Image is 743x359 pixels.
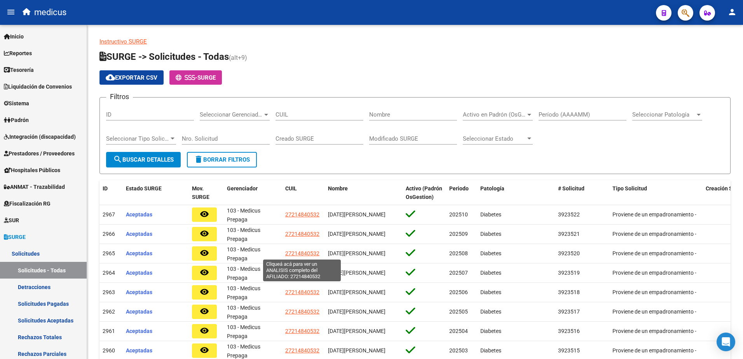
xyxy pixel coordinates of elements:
[6,7,16,17] mat-icon: menu
[285,308,319,315] span: 27214840532
[126,250,152,256] span: Aceptadas
[194,155,203,164] mat-icon: delete
[4,49,32,58] span: Reportes
[325,180,403,206] datatable-header-cell: Nombre
[169,70,222,85] button: -SURGE
[558,211,580,218] span: 3923522
[200,229,209,238] mat-icon: remove_red_eye
[103,250,115,256] span: 2965
[106,135,169,142] span: Seleccionar Tipo Solicitud
[328,211,385,218] span: [DATE][PERSON_NAME]
[227,285,260,300] span: 103 - Medicus Prepaga
[176,74,197,81] span: -
[449,289,468,295] span: 202506
[727,7,737,17] mat-icon: person
[126,231,152,237] span: Aceptadas
[200,326,209,335] mat-icon: remove_red_eye
[4,183,65,191] span: ANMAT - Trazabilidad
[4,233,26,241] span: SURGE
[558,328,580,334] span: 3923516
[103,289,115,295] span: 2963
[4,166,60,174] span: Hospitales Públicos
[285,231,319,237] span: 27214840532
[4,82,72,91] span: Liquidación de Convenios
[328,308,385,315] span: [DATE][PERSON_NAME]
[106,91,133,102] h3: Filtros
[126,328,152,334] span: Aceptadas
[200,345,209,355] mat-icon: remove_red_eye
[103,347,115,354] span: 2960
[189,180,224,206] datatable-header-cell: Mov. SURGE
[328,289,385,295] span: [DATE][PERSON_NAME]
[285,289,319,295] span: 27214840532
[4,116,29,124] span: Padrón
[103,270,115,276] span: 2964
[328,270,385,276] span: [DATE][PERSON_NAME]
[558,270,580,276] span: 3923519
[126,308,152,315] span: Aceptadas
[449,347,468,354] span: 202503
[480,328,501,334] span: Diabetes
[612,289,696,295] span: Proviene de un empadronamiento -
[463,111,526,118] span: Activo en Padrón (OsGestion)
[99,51,229,62] span: SURGE -> Solicitudes - Todas
[480,250,501,256] span: Diabetes
[612,211,696,218] span: Proviene de un empadronamiento -
[227,324,260,339] span: 103 - Medicus Prepaga
[612,270,696,276] span: Proviene de un empadronamiento -
[103,328,115,334] span: 2961
[558,231,580,237] span: 3923521
[406,185,442,200] span: Activo (Padrón OsGestion)
[463,135,526,142] span: Seleccionar Estado
[632,111,695,118] span: Seleccionar Patología
[187,152,257,167] button: Borrar Filtros
[113,156,174,163] span: Buscar Detalles
[480,347,501,354] span: Diabetes
[229,54,247,61] span: (alt+9)
[555,180,609,206] datatable-header-cell: # Solicitud
[449,308,468,315] span: 202505
[285,185,297,192] span: CUIL
[446,180,477,206] datatable-header-cell: Periodo
[477,180,555,206] datatable-header-cell: Patología
[194,156,250,163] span: Borrar Filtros
[285,347,319,354] span: 27214840532
[4,32,24,41] span: Inicio
[612,328,696,334] span: Proviene de un empadronamiento -
[480,289,501,295] span: Diabetes
[449,231,468,237] span: 202509
[717,333,735,351] div: Open Intercom Messenger
[197,74,216,81] span: SURGE
[558,289,580,295] span: 3923518
[200,111,263,118] span: Seleccionar Gerenciador
[126,211,152,218] span: Aceptadas
[612,185,647,192] span: Tipo Solicitud
[480,270,501,276] span: Diabetes
[192,185,209,200] span: Mov. SURGE
[4,132,76,141] span: Integración (discapacidad)
[99,70,164,85] button: Exportar CSV
[200,268,209,277] mat-icon: remove_red_eye
[612,308,696,315] span: Proviene de un empadronamiento -
[285,211,319,218] span: 27214840532
[113,155,122,164] mat-icon: search
[4,216,19,225] span: SUR
[4,199,51,208] span: Fiscalización RG
[99,38,147,45] a: Instructivo SURGE
[103,308,115,315] span: 2962
[612,250,696,256] span: Proviene de un empadronamiento -
[200,248,209,258] mat-icon: remove_red_eye
[126,347,152,354] span: Aceptadas
[480,308,501,315] span: Diabetes
[103,185,108,192] span: ID
[224,180,282,206] datatable-header-cell: Gerenciador
[285,328,319,334] span: 27214840532
[227,266,260,281] span: 103 - Medicus Prepaga
[449,185,469,192] span: Periodo
[106,73,115,82] mat-icon: cloud_download
[106,152,181,167] button: Buscar Detalles
[126,289,152,295] span: Aceptadas
[200,307,209,316] mat-icon: remove_red_eye
[558,347,580,354] span: 3923515
[328,185,348,192] span: Nombre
